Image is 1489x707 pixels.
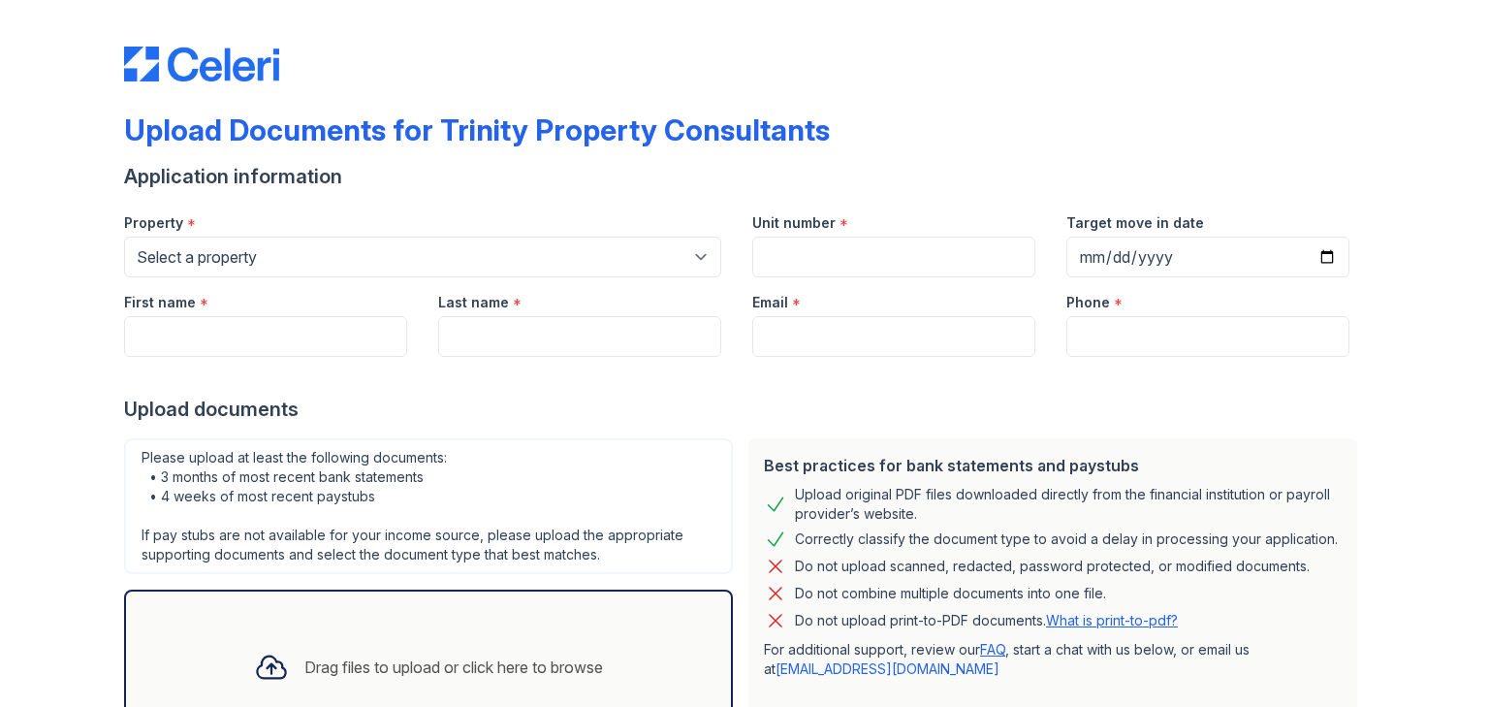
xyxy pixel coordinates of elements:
[752,213,836,233] label: Unit number
[124,163,1365,190] div: Application information
[124,293,196,312] label: First name
[980,641,1005,658] a: FAQ
[1066,213,1204,233] label: Target move in date
[124,112,830,147] div: Upload Documents for Trinity Property Consultants
[124,47,279,81] img: CE_Logo_Blue-a8612792a0a2168367f1c8372b55b34899dd931a85d93a1a3d3e32e68fde9ad4.png
[1046,612,1178,628] a: What is print-to-pdf?
[764,454,1342,477] div: Best practices for bank statements and paystubs
[776,660,999,677] a: [EMAIL_ADDRESS][DOMAIN_NAME]
[124,396,1365,423] div: Upload documents
[795,611,1178,630] p: Do not upload print-to-PDF documents.
[795,528,1338,551] div: Correctly classify the document type to avoid a delay in processing your application.
[764,640,1342,679] p: For additional support, review our , start a chat with us below, or email us at
[795,555,1310,578] div: Do not upload scanned, redacted, password protected, or modified documents.
[752,293,788,312] label: Email
[124,438,733,574] div: Please upload at least the following documents: • 3 months of most recent bank statements • 4 wee...
[1066,293,1110,312] label: Phone
[304,656,603,679] div: Drag files to upload or click here to browse
[124,213,183,233] label: Property
[795,485,1342,524] div: Upload original PDF files downloaded directly from the financial institution or payroll provider’...
[438,293,509,312] label: Last name
[795,582,1106,605] div: Do not combine multiple documents into one file.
